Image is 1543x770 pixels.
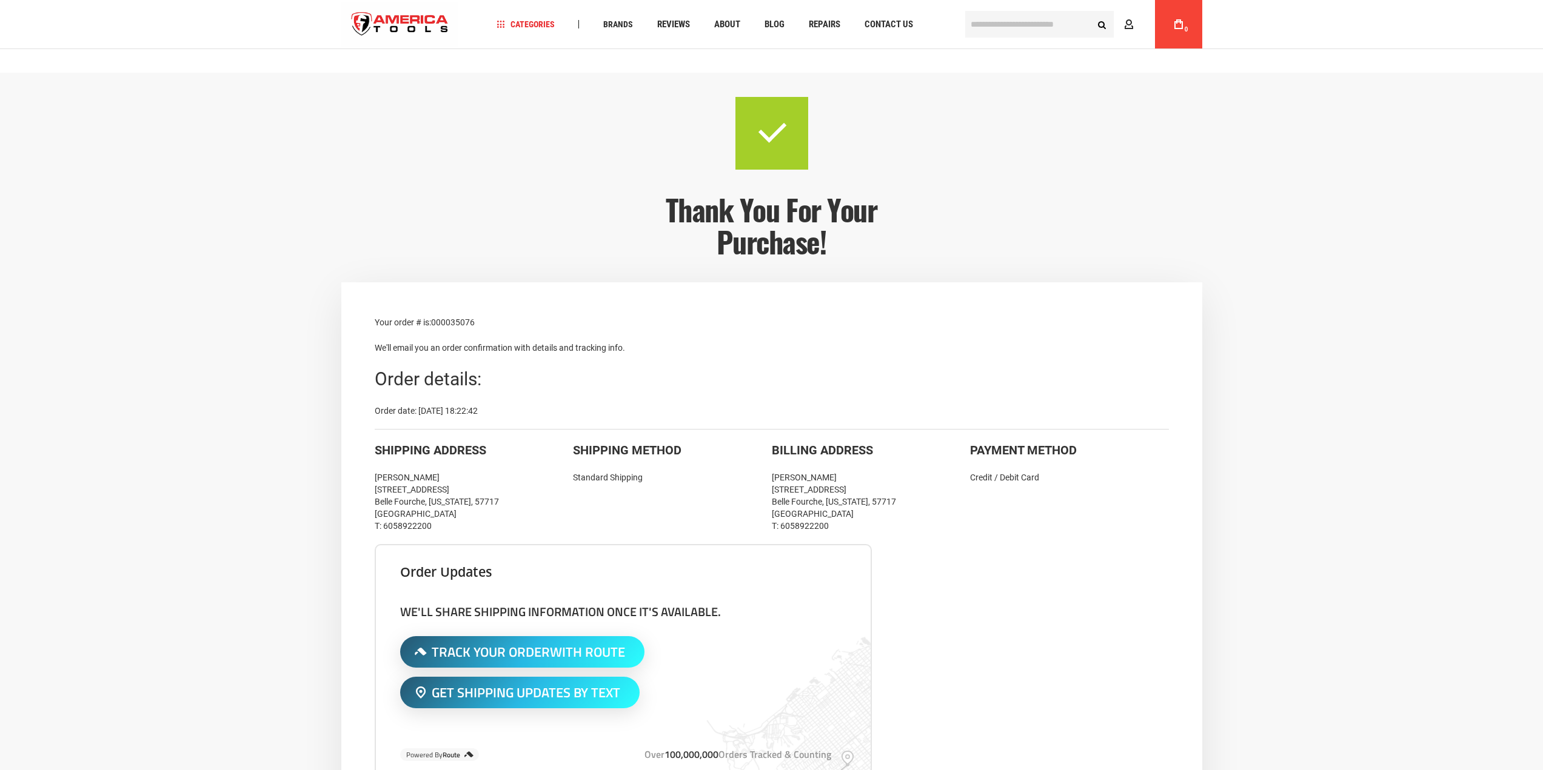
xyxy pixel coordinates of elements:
[772,471,971,532] div: [PERSON_NAME] [STREET_ADDRESS] Belle Fourche, [US_STATE], 57717 [GEOGRAPHIC_DATA] T: 6058922200
[443,749,460,760] b: Route
[859,16,919,33] a: Contact Us
[375,442,574,459] div: Shipping Address
[375,367,1169,393] div: Order details:
[400,677,640,708] button: Get Shipping Updates By Text
[375,316,1169,329] p: Your order # is:
[759,16,790,33] a: Blog
[603,20,633,28] span: Brands
[652,16,695,33] a: Reviews
[598,16,638,33] a: Brands
[491,16,560,33] a: Categories
[970,442,1169,459] div: Payment Method
[865,20,913,29] span: Contact Us
[1185,26,1188,33] span: 0
[809,20,840,29] span: Repairs
[432,645,625,659] span: Track Your Order
[550,642,625,662] span: With Route
[497,20,555,28] span: Categories
[375,471,574,532] div: [PERSON_NAME] [STREET_ADDRESS] Belle Fourche, [US_STATE], 57717 [GEOGRAPHIC_DATA] T: 6058922200
[432,686,620,699] span: Get Shipping Updates By Text
[772,442,971,459] div: Billing Address
[375,405,1169,417] div: Order date: [DATE] 18:22:42
[406,750,460,759] small: Powered By
[1091,13,1114,36] button: Search
[400,604,846,619] h4: We'll share shipping information once it's available.
[375,341,1169,354] p: We'll email you an order confirmation with details and tracking info.
[400,567,846,577] h3: Order updates
[714,20,740,29] span: About
[765,20,785,29] span: Blog
[657,20,690,29] span: Reviews
[431,317,475,327] span: 000035076
[644,748,831,762] div: Over Orders Tracked & Counting
[341,2,459,47] img: America Tools
[573,442,772,459] div: Shipping Method
[573,471,772,483] div: Standard Shipping
[341,2,459,47] a: store logo
[709,16,746,33] a: About
[970,471,1169,483] div: Credit / Debit Card
[400,636,644,668] button: Track Your OrderWith Route
[664,747,718,762] span: 100,000,000
[803,16,846,33] a: Repairs
[666,188,877,263] span: Thank you for your purchase!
